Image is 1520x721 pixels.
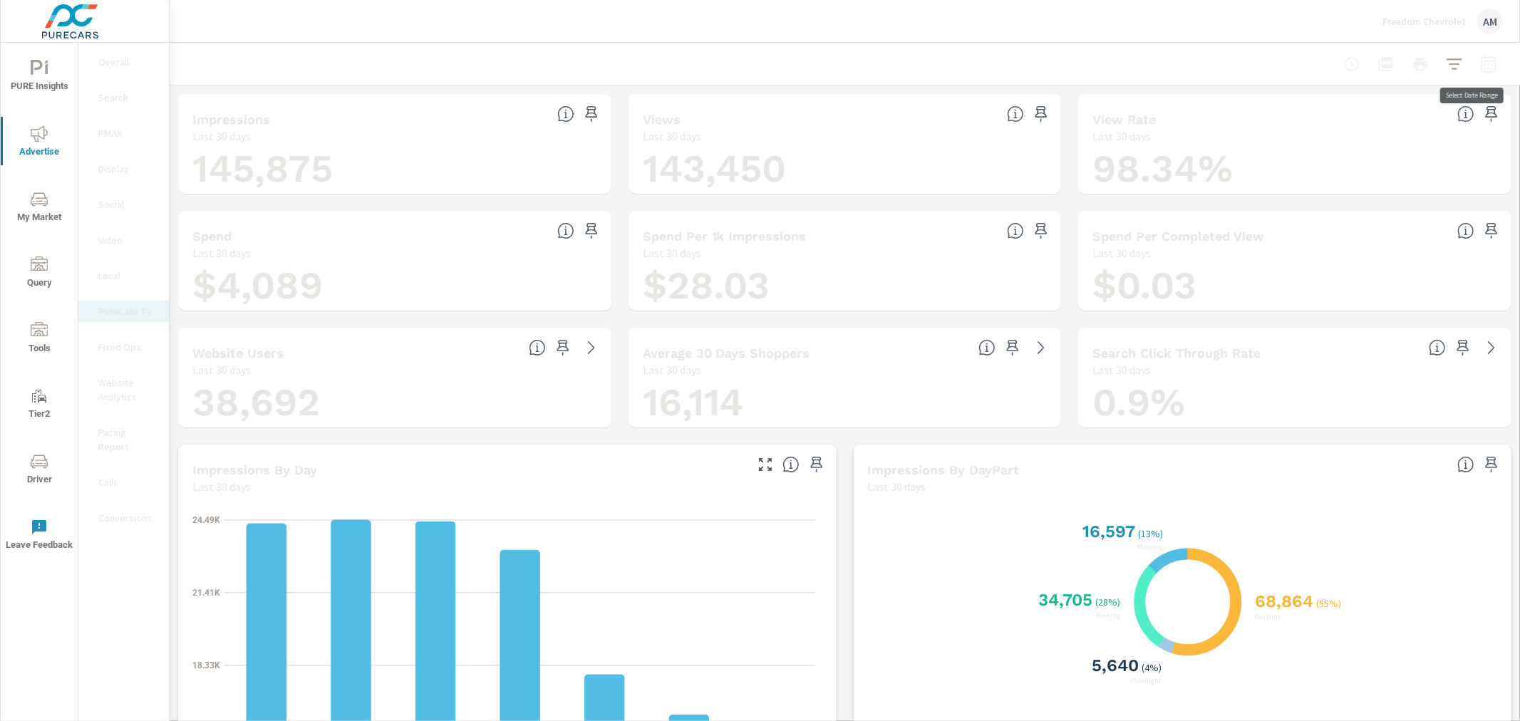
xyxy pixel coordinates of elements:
text: 24.49K [192,515,220,525]
button: "Export Report to PDF" [1372,50,1400,78]
h1: 38,692 [192,378,597,427]
button: Apply Filters [1440,50,1469,78]
h1: $0.03 [1092,261,1497,310]
p: Search [98,90,157,105]
span: A rolling 30 day total of daily Shoppers on the dealership website, averaged over the selected da... [978,339,996,356]
span: Save this to your personalized report [1452,336,1474,359]
div: nav menu [1,43,78,567]
text: 18.33K [192,660,220,670]
p: ( 55% ) [1316,597,1344,610]
p: Last 30 days [643,244,701,261]
p: Display [98,162,157,176]
h1: $4,089 [192,261,597,310]
span: Save this to your personalized report [1480,453,1503,476]
p: Overall [98,55,157,69]
h5: View Rate [1092,112,1156,127]
h1: 145,875 [192,145,597,193]
span: Save this to your personalized report [580,219,603,242]
span: Save this to your personalized report [1480,103,1503,125]
span: Save this to your personalized report [1001,336,1024,359]
h1: 0.9% [1092,378,1497,427]
p: Last 30 days [192,478,251,495]
div: PureCars TV [78,301,169,322]
span: PURE Insights [5,60,73,95]
a: See more details in report [1480,336,1503,359]
span: Leave Feedback [5,519,73,554]
h1: $28.03 [643,261,1048,310]
div: Overall [78,51,169,73]
span: Number of times your connected TV ad was presented to a user. [Source: This data is provided by t... [557,105,574,123]
a: See more details in report [580,336,603,359]
span: My Market [5,191,73,226]
p: Calls [98,475,157,489]
p: ( 13% ) [1138,527,1166,540]
span: Query [5,256,73,291]
span: Tier2 [5,388,73,422]
p: Last 30 days [192,128,251,145]
span: Percentage of Impressions where the ad was viewed completely. “Impressions” divided by “Views”. [... [1457,105,1474,123]
p: Last 30 days [192,244,251,261]
div: PMAX [78,123,169,144]
span: Advertise [5,125,73,160]
span: Save this to your personalized report [1030,103,1053,125]
p: PMAX [98,126,157,140]
text: 21.41K [192,588,220,598]
span: Save this to your personalized report [1030,219,1053,242]
div: Display [78,158,169,180]
p: Last 30 days [868,478,926,495]
h1: 16,114 [643,378,1048,427]
span: Only DoubleClick Video impressions can be broken down by time of day. [1457,456,1474,473]
button: Make Fullscreen [754,453,777,476]
p: Pacing Report [98,425,157,454]
button: Print Report [1406,50,1434,78]
h1: 98.34% [1092,145,1497,193]
h3: 5,640 [1089,655,1139,675]
h5: Impressions by DayPart [868,462,1020,477]
h5: Spend Per 1k Impressions [643,229,807,244]
h1: 143,450 [643,145,1048,193]
a: See more details in report [1030,336,1053,359]
h5: Average 30 Days Shoppers [643,346,810,360]
h5: Spend [192,229,232,244]
span: Number of times your connected TV ad was viewed completely by a user. [Source: This data is provi... [1007,105,1024,123]
h3: 68,864 [1252,591,1313,611]
span: Unique website visitors over the selected time period. [Source: Website Analytics] [529,339,546,356]
div: Pacing Report [78,422,169,457]
p: Last 30 days [1092,128,1151,145]
span: Save this to your personalized report [1480,219,1503,242]
p: Social [98,197,157,212]
span: Save this to your personalized report [552,336,574,359]
p: Evening [1093,612,1123,619]
span: Save this to your personalized report [580,103,603,125]
div: AM [1477,9,1503,34]
h3: 16,597 [1080,522,1135,541]
p: Daytime [1252,613,1283,621]
p: Last 30 days [1092,244,1151,261]
p: PureCars TV [98,304,157,318]
div: Social [78,194,169,215]
span: Tools [5,322,73,357]
p: Overnight [1128,678,1164,685]
span: Driver [5,453,73,488]
div: Local [78,265,169,286]
h5: Search Click Through Rate [1092,346,1261,360]
span: Save this to your personalized report [805,453,828,476]
h3: 34,705 [1035,590,1092,610]
p: Last 30 days [643,361,701,378]
div: Calls [78,472,169,493]
p: Freedom Chevrolet [1382,15,1466,28]
p: Fixed Ops [98,340,157,354]
div: Conversions [78,507,169,529]
p: ( 28% ) [1095,596,1123,608]
p: Last 30 days [643,128,701,145]
span: The number of impressions, broken down by the day of the week they occurred. [782,456,800,473]
span: Total spend per 1,000 impressions. [Source: This data is provided by the video advertising platform] [1457,222,1474,239]
p: Local [98,269,157,283]
p: Morning [1134,544,1166,551]
div: Search [78,87,169,108]
h5: Views [643,112,681,127]
div: Website Analytics [78,372,169,408]
p: Conversions [98,511,157,525]
div: Fixed Ops [78,336,169,358]
p: Last 30 days [192,361,251,378]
